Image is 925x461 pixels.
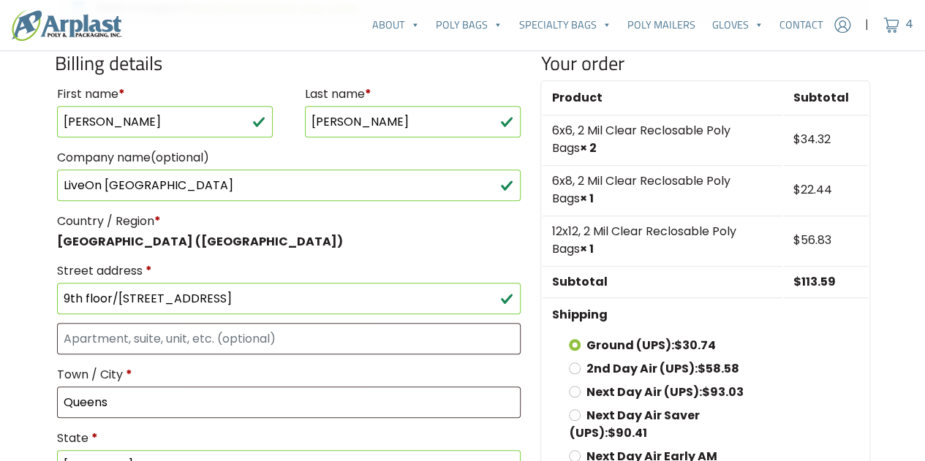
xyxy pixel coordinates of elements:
a: Gloves [703,10,771,39]
th: Subtotal [784,83,868,113]
a: Contact [771,10,831,39]
td: 6x6, 2 Mil Clear Reclosable Poly Bags [543,115,782,164]
a: Poly Mailers [619,10,703,39]
label: Country / Region [57,210,521,233]
input: Apartment, suite, unit, etc. (optional) [57,323,521,354]
strong: × 2 [579,140,596,156]
span: $ [697,360,705,377]
bdi: 93.03 [701,384,743,400]
span: 4 [905,16,913,33]
img: logo [12,9,121,41]
label: Last name [305,83,521,106]
label: Ground (UPS): [586,337,715,354]
label: Company name [57,146,521,169]
span: $ [607,424,615,441]
bdi: 30.74 [673,337,715,354]
label: Street address [57,259,521,283]
th: Subtotal [543,266,782,298]
label: First name [57,83,273,106]
span: | [865,16,869,34]
strong: × 1 [579,240,593,257]
span: $ [793,273,801,290]
td: 6x8, 2 Mil Clear Reclosable Poly Bags [543,165,782,214]
h3: Your order [540,52,870,75]
bdi: 113.59 [793,273,835,290]
span: $ [673,337,682,354]
bdi: 58.58 [697,360,739,377]
span: (optional) [151,149,209,166]
span: $ [793,131,800,148]
span: $ [793,232,800,248]
label: State [57,427,521,450]
h3: Billing details [55,52,524,75]
td: 12x12, 2 Mil Clear Reclosable Poly Bags [543,216,782,264]
a: Specialty Bags [511,10,619,39]
strong: × 1 [579,190,593,207]
a: Poly Bags [428,10,510,39]
strong: [GEOGRAPHIC_DATA] ([GEOGRAPHIC_DATA]) [57,233,343,250]
bdi: 90.41 [607,424,646,441]
label: Town / City [57,363,521,386]
th: Product [543,83,782,113]
label: 2nd Day Air (UPS): [586,360,739,377]
label: Next Day Air (UPS): [586,384,743,400]
span: $ [793,181,800,198]
bdi: 22.44 [793,181,831,198]
a: About [364,10,428,39]
bdi: 34.32 [793,131,830,148]
label: Next Day Air Saver (UPS): [569,407,699,441]
input: House number and street name [57,283,521,314]
span: $ [701,384,709,400]
bdi: 56.83 [793,232,831,248]
th: Shipping [543,300,782,330]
